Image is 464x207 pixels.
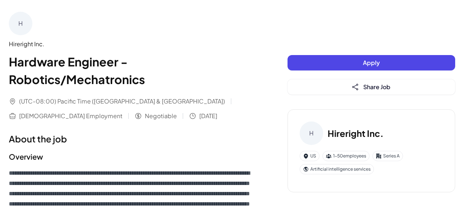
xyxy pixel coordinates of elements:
[363,83,390,91] span: Share Job
[300,164,374,174] div: Artificial intelligence services
[300,151,320,161] div: US
[19,97,225,106] span: (UTC-08:00) Pacific Time ([GEOGRAPHIC_DATA] & [GEOGRAPHIC_DATA])
[9,151,258,162] h2: Overview
[19,112,122,120] span: [DEMOGRAPHIC_DATA] Employment
[145,112,177,120] span: Negotiable
[288,55,455,70] button: Apply
[300,121,323,145] div: H
[9,53,258,88] h1: Hardware Engineer - Robotics/Mechatronics
[9,132,258,145] h1: About the job
[363,59,380,66] span: Apply
[328,127,383,140] h3: Hireright Inc.
[288,79,455,95] button: Share Job
[322,151,370,161] div: 1-50 employees
[9,40,258,48] div: Hireright Inc.
[9,12,32,35] div: H
[199,112,217,120] span: [DATE]
[372,151,403,161] div: Series A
